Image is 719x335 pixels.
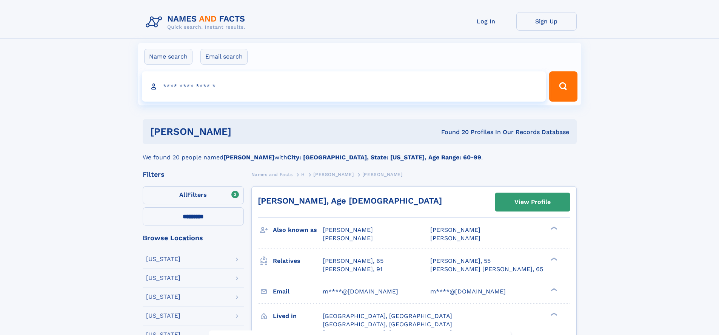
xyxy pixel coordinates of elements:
[430,265,543,273] a: [PERSON_NAME] [PERSON_NAME], 65
[146,256,180,262] div: [US_STATE]
[143,186,244,204] label: Filters
[323,235,373,242] span: [PERSON_NAME]
[313,172,354,177] span: [PERSON_NAME]
[323,226,373,233] span: [PERSON_NAME]
[301,172,305,177] span: H
[146,294,180,300] div: [US_STATE]
[273,255,323,267] h3: Relatives
[323,321,452,328] span: [GEOGRAPHIC_DATA], [GEOGRAPHIC_DATA]
[179,191,187,198] span: All
[273,285,323,298] h3: Email
[142,71,546,102] input: search input
[430,235,480,242] span: [PERSON_NAME]
[514,193,551,211] div: View Profile
[146,275,180,281] div: [US_STATE]
[223,154,274,161] b: [PERSON_NAME]
[549,256,558,261] div: ❯
[273,310,323,323] h3: Lived in
[362,172,403,177] span: [PERSON_NAME]
[143,235,244,241] div: Browse Locations
[143,171,244,178] div: Filters
[301,170,305,179] a: H
[273,224,323,236] h3: Also known as
[144,49,192,65] label: Name search
[251,170,293,179] a: Names and Facts
[150,127,336,136] h1: [PERSON_NAME]
[143,144,577,162] div: We found 20 people named with .
[313,170,354,179] a: [PERSON_NAME]
[287,154,481,161] b: City: [GEOGRAPHIC_DATA], State: [US_STATE], Age Range: 60-99
[430,257,491,265] a: [PERSON_NAME], 55
[323,265,382,273] a: [PERSON_NAME], 91
[200,49,248,65] label: Email search
[323,257,383,265] a: [PERSON_NAME], 65
[549,312,558,316] div: ❯
[549,226,558,231] div: ❯
[143,12,251,32] img: Logo Names and Facts
[336,128,569,136] div: Found 20 Profiles In Our Records Database
[323,312,452,320] span: [GEOGRAPHIC_DATA], [GEOGRAPHIC_DATA]
[146,313,180,319] div: [US_STATE]
[516,12,577,31] a: Sign Up
[430,226,480,233] span: [PERSON_NAME]
[495,193,570,211] a: View Profile
[456,12,516,31] a: Log In
[258,196,442,205] a: [PERSON_NAME], Age [DEMOGRAPHIC_DATA]
[549,287,558,292] div: ❯
[549,71,577,102] button: Search Button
